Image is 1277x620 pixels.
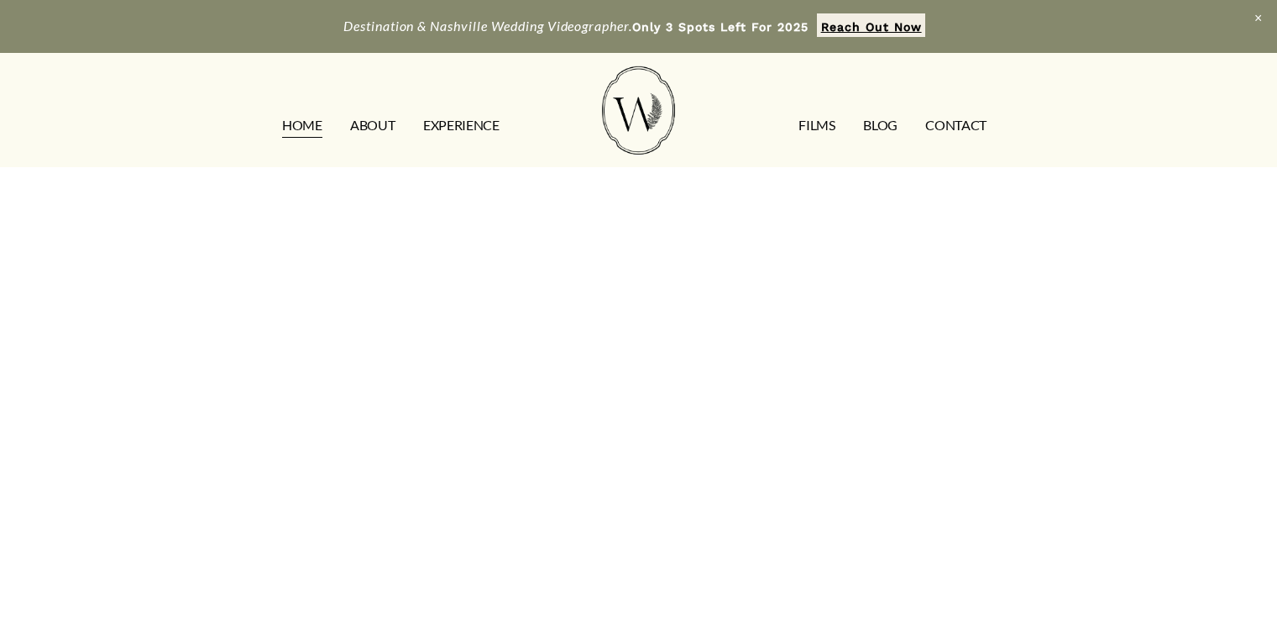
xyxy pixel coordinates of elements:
a: Blog [863,113,898,139]
a: CONTACT [925,113,987,139]
a: ABOUT [350,113,395,139]
strong: Reach Out Now [821,20,922,34]
a: FILMS [798,113,835,139]
a: EXPERIENCE [423,113,500,139]
a: HOME [282,113,322,139]
a: Reach Out Now [817,13,925,37]
img: Wild Fern Weddings [602,66,674,155]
